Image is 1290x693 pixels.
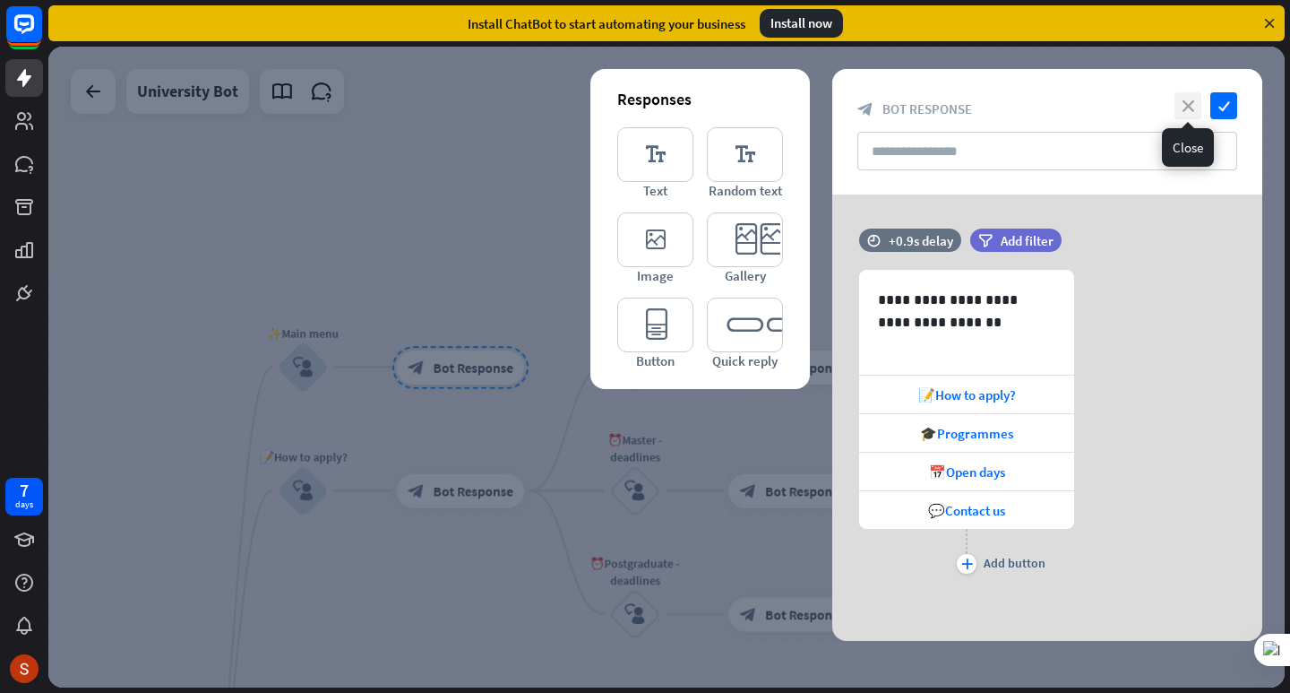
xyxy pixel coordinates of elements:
i: block_bot_response [857,101,873,117]
span: Add filter [1001,232,1053,249]
span: 🎓Programmes [920,425,1013,442]
span: Bot Response [882,100,972,117]
div: days [15,498,33,511]
span: 📝How to apply? [918,386,1016,403]
div: Install ChatBot to start automating your business [468,15,745,32]
div: Install now [760,9,843,38]
i: plus [961,559,973,569]
div: 7 [20,482,29,498]
i: check [1210,92,1237,119]
i: close [1174,92,1201,119]
i: time [867,234,881,247]
button: Open LiveChat chat widget [14,7,68,61]
span: 📅Open days [929,463,1005,481]
a: 7 days [5,478,43,515]
div: Add button [984,555,1045,571]
i: filter [978,234,993,247]
div: +0.9s delay [889,232,953,249]
span: 💬Contact us [928,502,1005,519]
